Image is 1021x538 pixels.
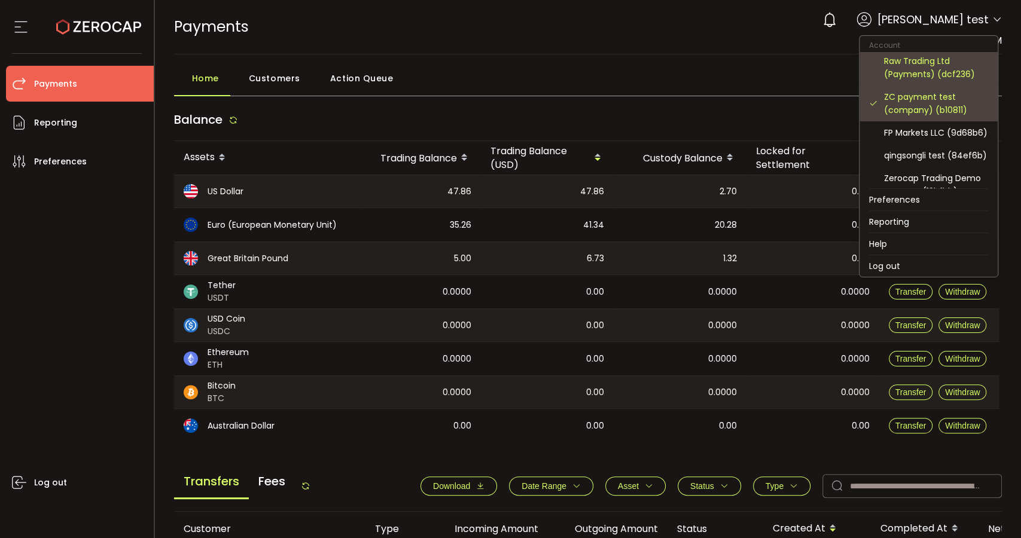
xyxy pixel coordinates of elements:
[895,287,926,296] span: Transfer
[174,522,365,536] div: Customer
[668,522,763,536] div: Status
[184,418,198,433] img: aud_portfolio.svg
[208,313,245,325] span: USD Coin
[443,352,471,366] span: 0.0000
[938,351,986,366] button: Withdraw
[720,185,737,198] span: 2.70
[548,522,668,536] div: Outgoing Amount
[586,386,604,399] span: 0.00
[889,317,933,333] button: Transfer
[208,380,236,392] span: Bitcoin
[174,111,223,128] span: Balance
[208,359,249,371] span: ETH
[605,476,666,496] button: Asset
[618,481,639,491] span: Asset
[895,354,926,363] span: Transfer
[249,66,300,90] span: Customers
[895,421,926,430] span: Transfer
[889,384,933,400] button: Transfer
[365,522,428,536] div: Type
[841,319,870,332] span: 0.0000
[580,185,604,198] span: 47.86
[945,421,980,430] span: Withdraw
[586,419,604,433] span: 0.00
[208,252,288,265] span: Great Britain Pound
[453,419,471,433] span: 0.00
[860,40,910,50] span: Account
[938,317,986,333] button: Withdraw
[420,476,497,496] button: Download
[208,346,249,359] span: Ethereum
[208,219,337,231] span: Euro (European Monetary Unit)
[945,387,980,397] span: Withdraw
[945,354,980,363] span: Withdraw
[208,325,245,338] span: USDC
[708,285,737,299] span: 0.0000
[708,352,737,366] span: 0.0000
[428,522,548,536] div: Incoming Amount
[184,285,198,299] img: usdt_portfolio.svg
[884,126,988,139] div: FP Markets LLC (9d68b6)
[715,218,737,232] span: 20.28
[708,319,737,332] span: 0.0000
[443,319,471,332] span: 0.0000
[889,418,933,433] button: Transfer
[443,386,471,399] span: 0.0000
[509,476,593,496] button: Date Range
[174,148,359,168] div: Assets
[481,144,614,172] div: Trading Balance (USD)
[708,386,737,399] span: 0.0000
[753,476,810,496] button: Type
[938,418,986,433] button: Withdraw
[34,474,67,491] span: Log out
[961,481,1021,538] iframe: Chat Widget
[852,218,870,232] span: 0.00
[583,218,604,232] span: 41.34
[895,320,926,330] span: Transfer
[877,11,989,27] span: [PERSON_NAME] test
[884,172,988,198] div: Zerocap Trading Demo Account (13bfbb)
[860,211,998,233] li: Reporting
[860,189,998,210] li: Preferences
[184,184,198,198] img: usd_portfolio.svg
[443,285,471,299] span: 0.0000
[34,114,77,132] span: Reporting
[719,419,737,433] span: 0.00
[766,481,784,491] span: Type
[208,392,236,405] span: BTC
[208,279,236,292] span: Tether
[746,144,879,172] div: Locked for Settlement
[587,252,604,265] span: 6.73
[852,419,870,433] span: 0.00
[723,252,737,265] span: 1.32
[889,284,933,299] button: Transfer
[174,465,249,499] span: Transfers
[208,185,243,198] span: US Dollar
[586,352,604,366] span: 0.00
[454,252,471,265] span: 5.00
[184,251,198,265] img: gbp_portfolio.svg
[895,387,926,397] span: Transfer
[34,75,77,93] span: Payments
[945,287,980,296] span: Withdraw
[614,148,746,168] div: Custody Balance
[586,285,604,299] span: 0.00
[884,149,988,162] div: qingsongli test (84ef6b)
[884,90,988,117] div: ZC payment test (company) (b10811)
[34,153,87,170] span: Preferences
[841,352,870,366] span: 0.0000
[841,386,870,399] span: 0.0000
[900,33,1002,47] span: payment test for ICM
[852,185,870,198] span: 0.00
[678,476,741,496] button: Status
[841,285,870,299] span: 0.0000
[184,218,198,232] img: eur_portfolio.svg
[359,148,481,168] div: Trading Balance
[433,481,470,491] span: Download
[447,185,471,198] span: 47.86
[938,284,986,299] button: Withdraw
[192,66,219,90] span: Home
[889,351,933,366] button: Transfer
[690,481,714,491] span: Status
